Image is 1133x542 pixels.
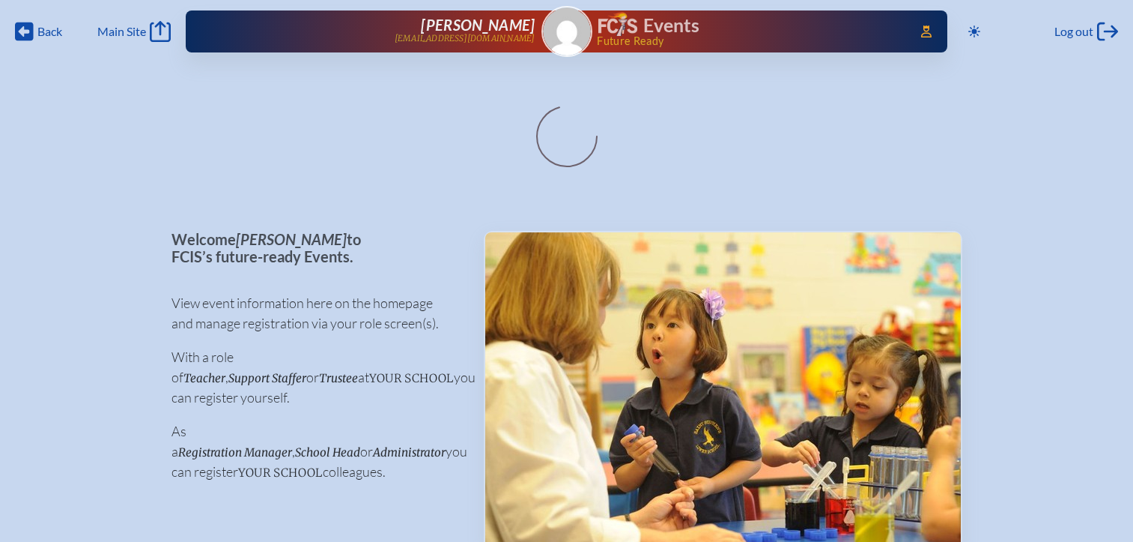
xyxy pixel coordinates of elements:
[295,445,360,460] span: School Head
[421,16,535,34] span: [PERSON_NAME]
[597,36,899,46] span: Future Ready
[97,21,171,42] a: Main Site
[183,371,225,385] span: Teacher
[238,466,323,480] span: your school
[541,6,592,57] a: Gravatar
[319,371,358,385] span: Trustee
[171,293,460,334] p: View event information here on the homepage and manage registration via your role screen(s).
[97,24,146,39] span: Main Site
[178,445,292,460] span: Registration Manager
[171,421,460,482] p: As a , or you can register colleagues.
[171,347,460,408] p: With a role of , or at you can register yourself.
[236,230,347,248] span: [PERSON_NAME]
[37,24,62,39] span: Back
[171,231,460,265] p: Welcome to FCIS’s future-ready Events.
[369,371,454,385] span: your school
[598,12,899,46] div: FCIS Events — Future ready
[228,371,306,385] span: Support Staffer
[543,7,591,55] img: Gravatar
[234,16,535,46] a: [PERSON_NAME][EMAIL_ADDRESS][DOMAIN_NAME]
[1054,24,1093,39] span: Log out
[395,34,535,43] p: [EMAIL_ADDRESS][DOMAIN_NAME]
[373,445,446,460] span: Administrator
